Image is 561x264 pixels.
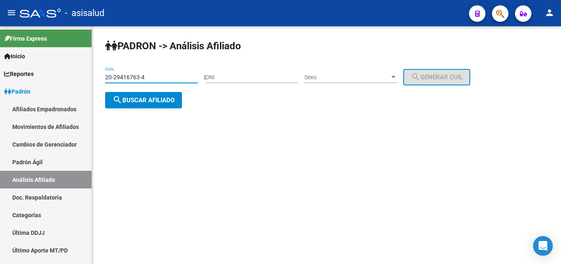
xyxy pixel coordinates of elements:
mat-icon: person [545,8,554,18]
span: - asisalud [65,4,104,22]
button: Buscar afiliado [105,92,182,108]
span: Inicio [4,52,25,61]
mat-icon: search [411,72,421,82]
span: Buscar afiliado [113,96,175,104]
span: Generar CUIL [411,73,463,81]
span: Reportes [4,69,34,78]
button: Generar CUIL [403,69,470,85]
span: Firma Express [4,34,47,43]
strong: PADRON -> Análisis Afiliado [105,40,241,52]
mat-icon: search [113,95,122,105]
div: Open Intercom Messenger [533,236,553,256]
span: Padrón [4,87,30,96]
mat-icon: menu [7,8,16,18]
div: | [204,74,476,80]
span: Sexo [304,74,390,81]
